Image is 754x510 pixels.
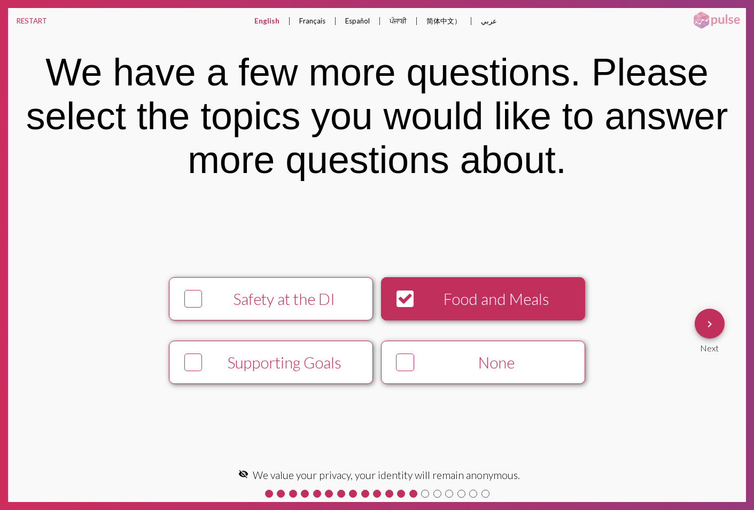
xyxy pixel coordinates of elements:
[690,11,743,30] img: pulsehorizontalsmall.png
[169,341,373,384] button: Supporting Goals
[253,469,520,481] span: We value your privacy, your identity will remain anonymous.
[418,354,574,372] div: None
[337,8,378,34] button: Español
[381,8,415,34] button: ਪੰਜਾਬੀ
[238,469,248,479] mat-icon: visibility_off
[418,8,470,35] button: 简体中文）
[381,341,585,384] button: None
[695,339,725,353] div: Next
[207,354,363,372] div: Supporting Goals
[8,8,56,34] button: RESTART
[418,290,574,308] div: Food and Meals
[291,8,334,34] button: Français
[381,277,585,320] button: Food and Meals
[695,309,725,339] button: Next Question
[472,8,506,34] button: عربي
[207,290,363,308] div: Safety at the DI
[703,318,716,331] mat-icon: Next Question
[246,8,288,34] button: English
[24,50,731,182] div: We have a few more questions. Please select the topics you would like to answer more questions ab...
[169,277,373,320] button: Safety at the DI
